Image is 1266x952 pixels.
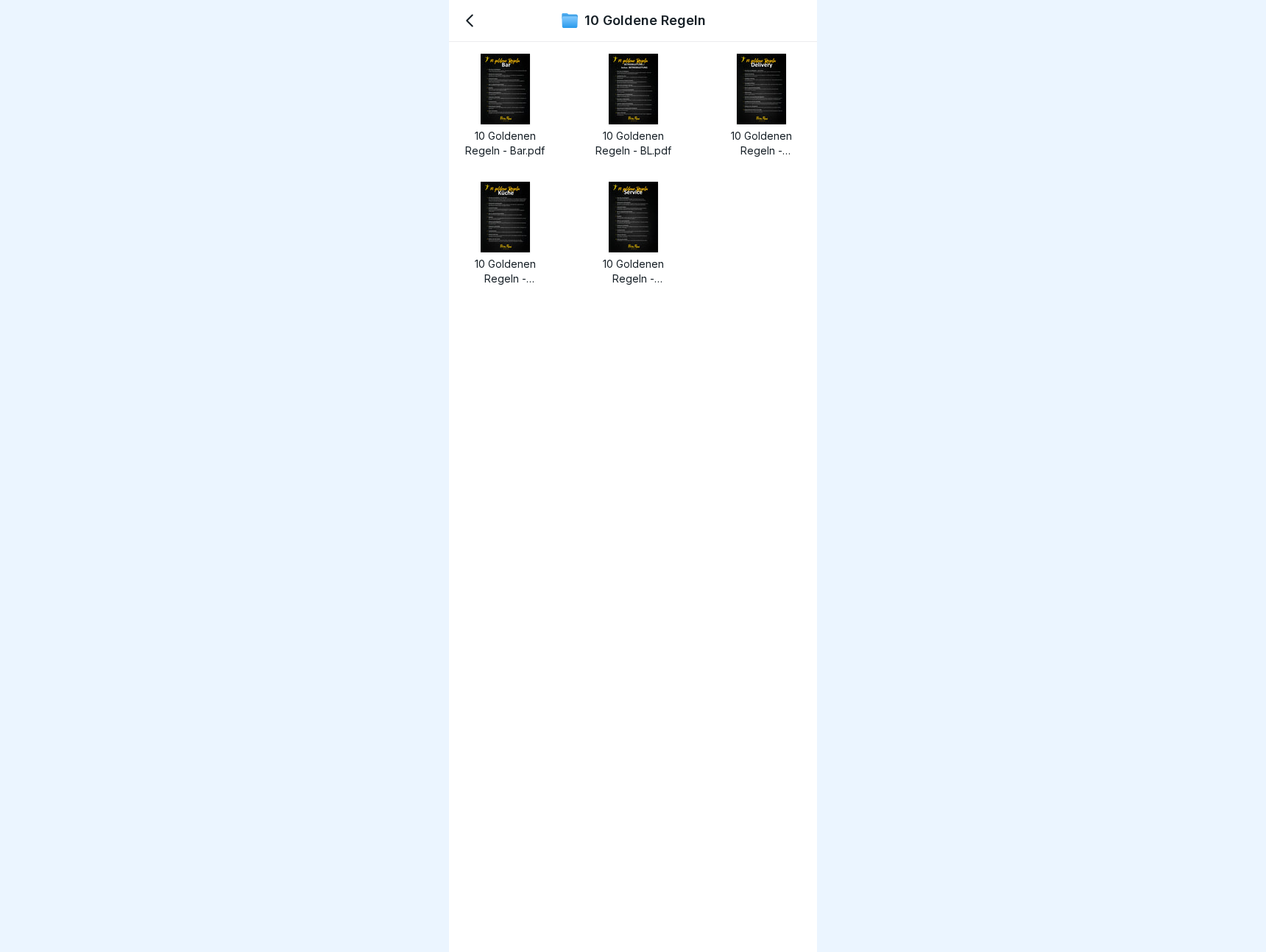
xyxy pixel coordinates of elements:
[717,129,805,158] p: 10 Goldenen Regeln - Delivery.pdf
[737,54,786,124] img: image thumbnail
[589,54,677,158] a: image thumbnail10 Goldenen Regeln - BL.pdf
[461,129,549,158] p: 10 Goldenen Regeln - Bar.pdf
[589,257,677,286] p: 10 Goldenen Regeln - Service.pdf
[584,13,706,29] p: 10 Goldene Regeln
[481,54,530,124] img: image thumbnail
[481,182,530,252] img: image thumbnail
[717,54,805,158] a: image thumbnail10 Goldenen Regeln - Delivery.pdf
[609,182,658,252] img: image thumbnail
[461,257,549,286] p: 10 Goldenen Regeln - Küche.pdf
[461,182,549,286] a: image thumbnail10 Goldenen Regeln - Küche.pdf
[589,129,677,158] p: 10 Goldenen Regeln - BL.pdf
[461,54,549,158] a: image thumbnail10 Goldenen Regeln - Bar.pdf
[609,54,658,124] img: image thumbnail
[589,182,677,286] a: image thumbnail10 Goldenen Regeln - Service.pdf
